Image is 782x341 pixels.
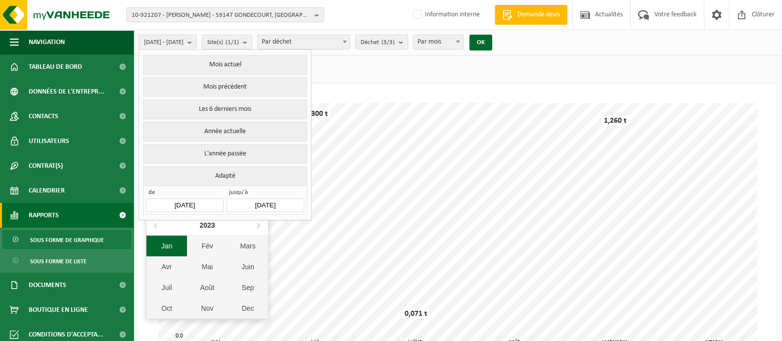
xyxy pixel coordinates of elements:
[601,116,629,126] div: 1,260 t
[303,109,330,119] div: 1,300 t
[2,230,131,249] a: Sous forme de graphique
[143,166,307,186] button: Adapté
[138,35,197,49] button: [DATE] - [DATE]
[29,104,58,129] span: Contacts
[143,77,307,97] button: Mois précédent
[146,298,187,319] div: Oct
[495,5,567,25] a: Demande devis
[187,256,228,277] div: Mai
[143,144,307,164] button: L'année passée
[146,189,223,198] span: de
[29,297,88,322] span: Boutique en ligne
[187,298,228,319] div: Nov
[228,277,268,298] div: Sep
[414,35,463,49] span: Par mois
[29,203,59,228] span: Rapports
[355,35,408,49] button: Déchet(3/3)
[226,39,239,46] count: (1/1)
[132,8,311,23] span: 10-921207 - [PERSON_NAME] - 59147 GONDECOURT, [GEOGRAPHIC_DATA][DEMOGRAPHIC_DATA]
[144,35,184,50] span: [DATE] - [DATE]
[29,129,69,153] span: Utilisateurs
[361,35,395,50] span: Déchet
[207,35,239,50] span: Site(s)
[2,251,131,270] a: Sous forme de liste
[29,178,65,203] span: Calendrier
[143,122,307,142] button: Année actuelle
[187,236,228,256] div: Fév
[195,217,219,233] div: 2023
[146,256,187,277] div: Avr
[30,231,104,249] span: Sous forme de graphique
[30,252,87,271] span: Sous forme de liste
[381,39,395,46] count: (3/3)
[187,277,228,298] div: Août
[469,35,492,50] button: OK
[29,79,104,104] span: Données de l'entrepr...
[126,7,324,22] button: 10-921207 - [PERSON_NAME] - 59147 GONDECOURT, [GEOGRAPHIC_DATA][DEMOGRAPHIC_DATA]
[143,99,307,119] button: Les 6 derniers mois
[29,54,82,79] span: Tableau de bord
[146,277,187,298] div: Juil
[29,273,66,297] span: Documents
[411,7,480,22] label: Information interne
[143,55,307,75] button: Mois actuel
[29,30,65,54] span: Navigation
[202,35,252,49] button: Site(s)(1/1)
[228,236,268,256] div: Mars
[515,10,562,20] span: Demande devis
[29,153,63,178] span: Contrat(s)
[257,35,350,49] span: Par déchet
[146,236,187,256] div: Jan
[228,256,268,277] div: Juin
[228,298,268,319] div: Dec
[258,35,350,49] span: Par déchet
[227,189,304,198] span: jusqu'à
[402,309,430,319] div: 0,071 t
